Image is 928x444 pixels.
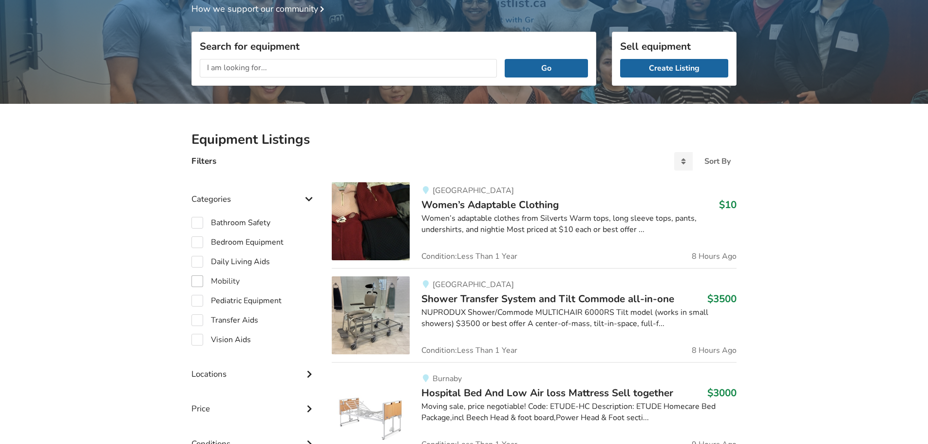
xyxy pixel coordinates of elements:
[191,217,270,229] label: Bathroom Safety
[433,373,462,384] span: Burnaby
[719,198,737,211] h3: $10
[191,349,316,384] div: Locations
[332,268,737,362] a: bathroom safety-shower transfer system and tilt commode all-in-one[GEOGRAPHIC_DATA]Shower Transfe...
[707,292,737,305] h3: $3500
[433,185,514,196] span: [GEOGRAPHIC_DATA]
[704,157,731,165] div: Sort By
[421,401,737,424] div: Moving sale, price negotiable! Code: ETUDE-HC Description: ETUDE Homecare Bed Package,incl Beech ...
[191,155,216,167] h4: Filters
[191,236,284,248] label: Bedroom Equipment
[332,276,410,354] img: bathroom safety-shower transfer system and tilt commode all-in-one
[505,59,588,77] button: Go
[421,386,673,400] span: Hospital Bed And Low Air loss Mattress Sell ​​together
[191,131,737,148] h2: Equipment Listings
[191,295,282,307] label: Pediatric Equipment
[707,386,737,399] h3: $3000
[421,252,517,260] span: Condition: Less Than 1 Year
[200,40,588,53] h3: Search for equipment
[191,256,270,268] label: Daily Living Aids
[200,59,497,77] input: I am looking for...
[421,292,674,306] span: Shower Transfer System and Tilt Commode all-in-one
[421,347,517,354] span: Condition: Less Than 1 Year
[620,59,728,77] a: Create Listing
[620,40,728,53] h3: Sell equipment
[421,307,737,329] div: NUPRODUX Shower/Commode MULTICHAIR 6000RS Tilt model (works in small showers) $3500 or best offer...
[191,174,316,209] div: Categories
[421,213,737,235] div: Women’s adaptable clothes from Silverts Warm tops, long sleeve tops, pants, undershirts, and nigh...
[191,275,240,287] label: Mobility
[191,314,258,326] label: Transfer Aids
[191,384,316,419] div: Price
[332,182,737,268] a: daily living aids-women’s adaptable clothing[GEOGRAPHIC_DATA]Women’s Adaptable Clothing$10Women’s...
[421,198,559,212] span: Women’s Adaptable Clothing
[692,252,737,260] span: 8 Hours Ago
[692,347,737,354] span: 8 Hours Ago
[433,279,514,290] span: [GEOGRAPHIC_DATA]
[191,334,251,346] label: Vision Aids
[332,182,410,260] img: daily living aids-women’s adaptable clothing
[191,3,328,15] a: How we support our community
